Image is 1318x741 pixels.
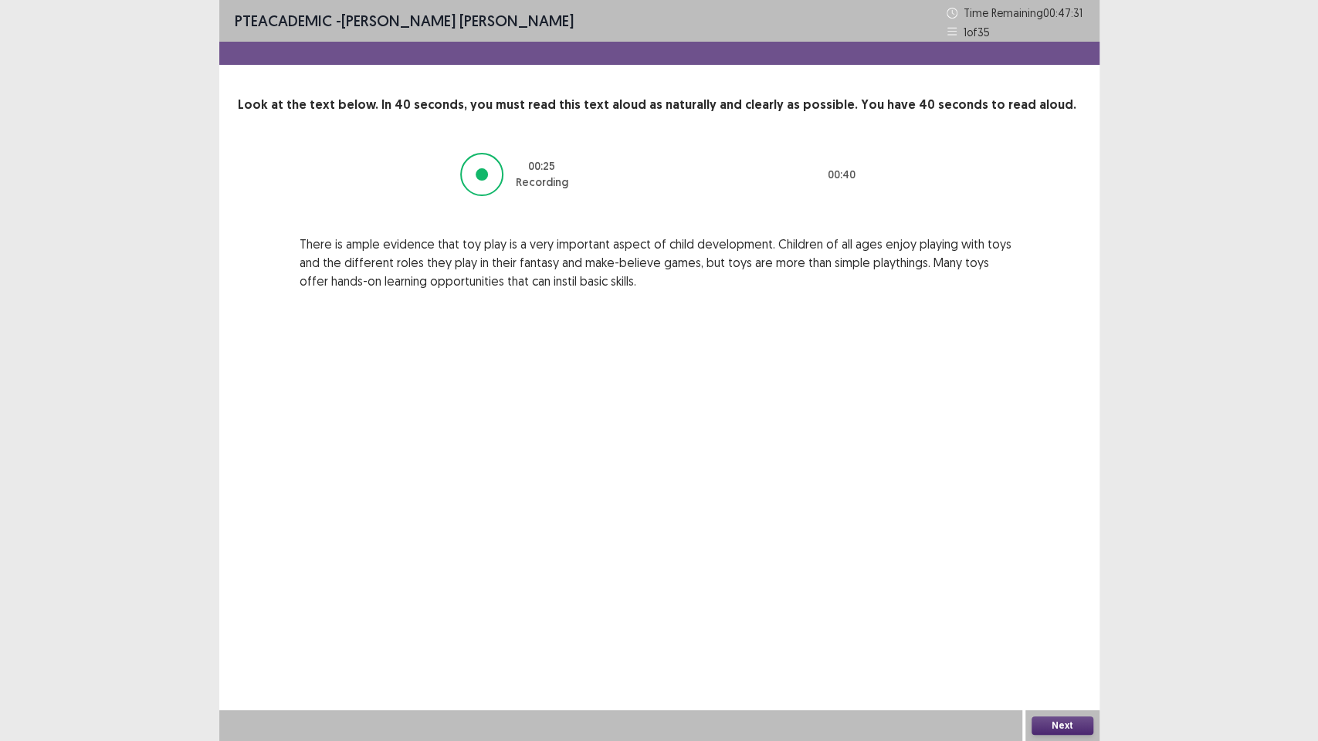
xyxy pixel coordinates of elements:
button: Next [1032,716,1093,735]
p: 00 : 40 [828,167,856,183]
p: - [PERSON_NAME] [PERSON_NAME] [235,9,574,32]
p: There is ample evidence that toy play is a very important aspect of child development. Children o... [300,235,1019,290]
p: Time Remaining 00 : 47 : 31 [964,5,1084,21]
span: PTE academic [235,11,332,30]
p: Look at the text below. In 40 seconds, you must read this text aloud as naturally and clearly as ... [238,96,1081,114]
p: 00 : 25 [528,158,555,174]
p: Recording [516,174,568,191]
p: 1 of 35 [964,24,990,40]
